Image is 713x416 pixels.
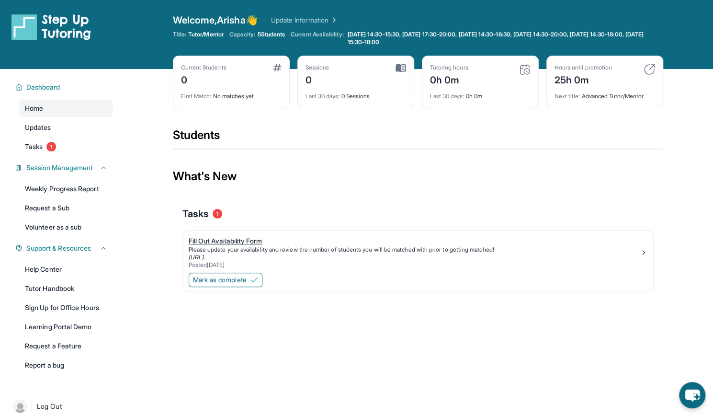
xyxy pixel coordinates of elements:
[291,31,343,46] span: Current Availability:
[173,31,186,38] span: Title:
[555,71,612,87] div: 25h 0m
[181,64,226,71] div: Current Students
[181,87,282,100] div: No matches yet
[46,142,56,151] span: 1
[189,254,207,261] a: [URL]..
[19,199,113,217] a: Request a Sub
[23,82,107,92] button: Dashboard
[19,357,113,374] a: Report a bug
[396,64,406,72] img: card
[250,276,258,284] img: Mark as complete
[25,123,51,132] span: Updates
[19,180,113,197] a: Weekly Progress Report
[348,31,661,46] span: [DATE] 14:30-15:30, [DATE] 17:30-20:00, [DATE] 14:30-16:30, [DATE] 14:30-20:00, [DATE] 14:30-18:0...
[430,92,464,100] span: Last 30 days :
[182,207,209,220] span: Tasks
[23,243,107,253] button: Support & Resources
[37,402,62,411] span: Log Out
[173,13,258,27] span: Welcome, Arisha 👋
[189,246,640,254] div: Please update your availability and review the number of students you will be matched with prior ...
[306,64,329,71] div: Sessions
[519,64,531,75] img: card
[173,127,663,149] div: Students
[19,337,113,355] a: Request a Feature
[273,64,282,71] img: card
[555,87,655,100] div: Advanced Tutor/Mentor
[430,64,468,71] div: Tutoring hours
[644,64,655,75] img: card
[26,163,93,173] span: Session Management
[181,92,212,100] span: First Match :
[25,142,43,151] span: Tasks
[679,382,705,408] button: chat-button
[183,231,653,271] a: Fill Out Availability FormPlease update your availability and review the number of students you w...
[193,275,247,285] span: Mark as complete
[23,163,107,173] button: Session Management
[430,71,468,87] div: 0h 0m
[328,15,338,25] img: Chevron Right
[13,400,27,413] img: user-img
[19,100,113,117] a: Home
[188,31,224,38] span: Tutor/Mentor
[189,261,640,269] div: Posted [DATE]
[181,71,226,87] div: 0
[173,155,663,197] div: What's New
[555,92,580,100] span: Next title :
[306,71,329,87] div: 0
[213,209,222,219] span: 1
[555,64,612,71] div: Hours until promotion
[19,219,113,236] a: Volunteer as a sub
[31,401,33,412] span: |
[189,273,262,287] button: Mark as complete
[271,15,338,25] a: Update Information
[306,92,340,100] span: Last 30 days :
[19,261,113,278] a: Help Center
[346,31,663,46] a: [DATE] 14:30-15:30, [DATE] 17:30-20:00, [DATE] 14:30-16:30, [DATE] 14:30-20:00, [DATE] 14:30-18:0...
[430,87,531,100] div: 0h 0m
[11,13,91,40] img: logo
[229,31,256,38] span: Capacity:
[26,82,60,92] span: Dashboard
[257,31,285,38] span: 5 Students
[189,236,640,246] div: Fill Out Availability Form
[25,104,43,113] span: Home
[19,299,113,316] a: Sign Up for Office Hours
[306,87,406,100] div: 0 Sessions
[19,119,113,136] a: Updates
[26,243,91,253] span: Support & Resources
[19,138,113,155] a: Tasks1
[19,280,113,297] a: Tutor Handbook
[19,318,113,335] a: Learning Portal Demo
